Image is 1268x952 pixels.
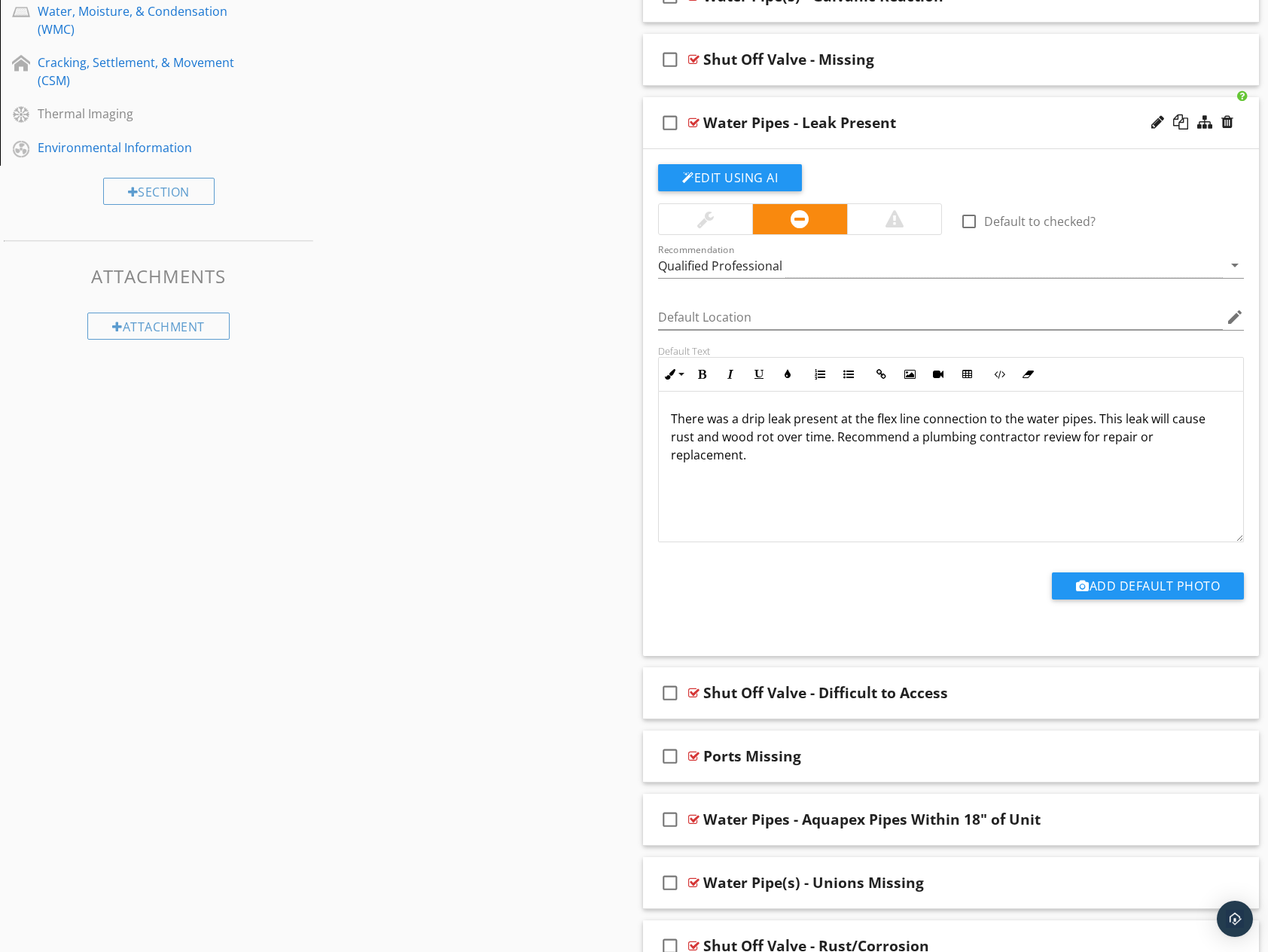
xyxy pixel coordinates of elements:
i: check_box_outline_blank [658,675,682,711]
button: Bold (⌘B) [687,360,716,389]
i: check_box_outline_blank [658,801,682,838]
button: Inline Style [659,360,687,389]
button: Underline (⌘U) [745,360,773,389]
p: There was a drip leak present at the flex line connection to the water pipes. This leak will caus... [671,410,1231,464]
i: check_box_outline_blank [658,105,682,141]
div: Water Pipe(s) - Unions Missing [703,874,924,892]
button: Code View [985,360,1013,389]
i: check_box_outline_blank [658,865,682,901]
div: Environmental Information [38,139,245,157]
div: Shut Off Valve - Difficult to Access [703,684,948,702]
button: Unordered List [834,360,863,389]
i: check_box_outline_blank [658,738,682,774]
button: Clear Formatting [1013,360,1042,389]
div: Section [103,178,215,205]
button: Insert Video [924,360,953,389]
i: edit [1226,308,1244,326]
button: Italic (⌘I) [716,360,745,389]
div: Open Intercom Messenger [1217,901,1253,937]
div: Qualified Professional [658,259,782,273]
div: Ports Missing [703,747,801,765]
div: Attachment [87,313,230,340]
div: Cracking, Settlement, & Movement (CSM) [38,53,245,90]
div: Water Pipes - Aquapex Pipes Within 18" of Unit [703,810,1041,828]
div: Water, Moisture, & Condensation (WMC) [38,2,245,38]
div: Shut Off Valve - Missing [703,50,874,69]
div: Water Pipes - Leak Present [703,114,896,132]
input: Default Location [658,305,1223,330]
i: arrow_drop_down [1226,256,1244,274]
div: Thermal Imaging [38,105,245,123]
button: Edit Using AI [658,164,802,191]
i: check_box_outline_blank [658,41,682,78]
button: Add Default Photo [1052,572,1244,600]
button: Colors [773,360,802,389]
button: Ordered List [806,360,834,389]
div: Default Text [658,345,1244,357]
button: Insert Image (⌘P) [895,360,924,389]
label: Default to checked? [984,214,1096,229]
